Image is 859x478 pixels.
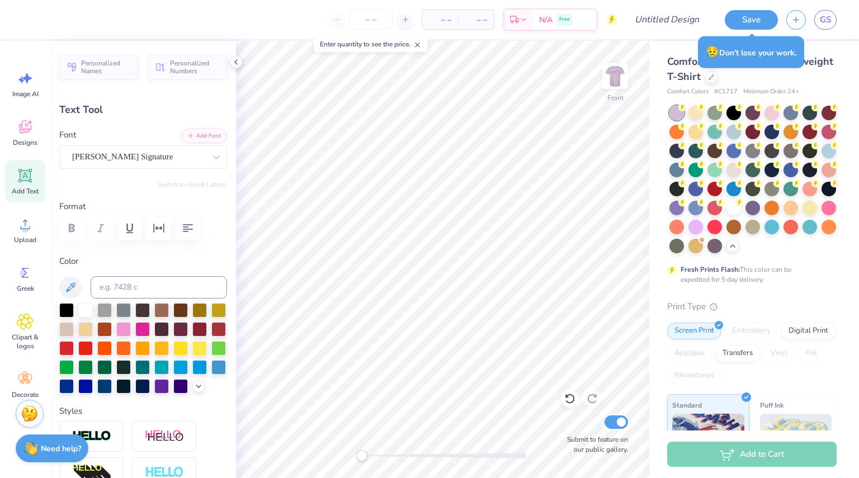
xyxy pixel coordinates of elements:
[760,399,784,411] span: Puff Ink
[820,13,831,26] span: GS
[356,450,367,461] div: Accessibility label
[763,345,795,362] div: Vinyl
[725,323,778,339] div: Embroidery
[760,414,832,470] img: Puff Ink
[743,87,799,97] span: Minimum Order: 24 +
[715,345,760,362] div: Transfers
[698,36,804,68] div: Don’t lose your work.
[604,65,626,87] img: Front
[681,265,740,274] strong: Fresh Prints Flash:
[91,276,227,299] input: e.g. 7428 c
[559,16,570,23] span: Free
[667,345,712,362] div: Applique
[667,87,709,97] span: Comfort Colors
[814,10,837,30] a: GS
[59,129,76,141] label: Font
[13,138,37,147] span: Designs
[59,255,227,268] label: Color
[59,102,227,117] div: Text Tool
[17,284,34,293] span: Greek
[539,14,553,26] span: N/A
[429,14,451,26] span: – –
[181,129,227,143] button: Add Font
[14,235,36,244] span: Upload
[59,200,227,213] label: Format
[314,36,427,52] div: Enter quantity to see the price.
[170,59,220,75] span: Personalized Numbers
[667,323,721,339] div: Screen Print
[706,45,719,59] span: 😥
[72,430,111,443] img: Stroke
[145,429,184,443] img: Shadow
[626,8,708,31] input: Untitled Design
[81,59,131,75] span: Personalized Names
[7,333,44,351] span: Clipart & logos
[59,54,138,80] button: Personalized Names
[725,10,778,30] button: Save
[667,300,837,313] div: Print Type
[59,405,82,418] label: Styles
[607,93,624,103] div: Front
[561,434,628,455] label: Submit to feature on our public gallery.
[714,87,738,97] span: # C1717
[667,367,721,384] div: Rhinestones
[798,345,824,362] div: Foil
[349,10,393,30] input: – –
[681,264,818,285] div: This color can be expedited for 5 day delivery.
[465,14,487,26] span: – –
[12,390,39,399] span: Decorate
[781,323,836,339] div: Digital Print
[667,55,833,83] span: Comfort Colors Adult Heavyweight T-Shirt
[672,399,702,411] span: Standard
[148,54,227,80] button: Personalized Numbers
[12,89,39,98] span: Image AI
[157,180,227,189] button: Switch to Greek Letters
[41,443,81,454] strong: Need help?
[672,414,744,470] img: Standard
[12,187,39,196] span: Add Text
